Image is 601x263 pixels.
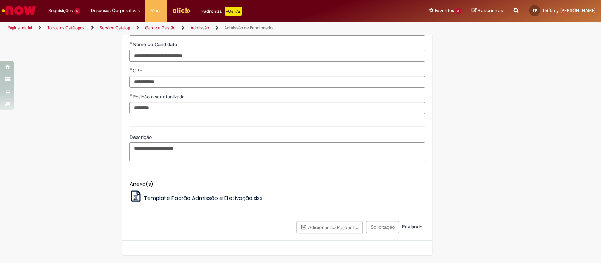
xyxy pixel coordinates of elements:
[533,8,537,13] span: TF
[91,7,140,14] span: Despesas Corporativas
[129,94,132,97] span: Obrigatório Preenchido
[400,224,425,230] span: Enviando...
[129,42,132,44] span: Obrigatório Preenchido
[48,7,73,14] span: Requisições
[190,25,209,31] a: Admissão
[478,7,503,14] span: Rascunhos
[47,25,84,31] a: Todos os Catálogos
[1,4,37,18] img: ServiceNow
[129,68,132,71] span: Obrigatório Preenchido
[150,7,161,14] span: More
[201,7,242,16] div: Padroniza
[224,25,273,31] a: Admissão de Funcionário
[132,67,143,74] span: CPF
[144,194,262,202] span: Template Padrão Admissão e Efetivação.xlsx
[455,8,461,14] span: 3
[129,194,262,202] a: Template Padrão Admissão e Efetivação.xlsx
[8,25,32,31] a: Página inicial
[472,7,503,14] a: Rascunhos
[434,7,454,14] span: Favoritos
[129,76,425,88] input: CPF
[129,102,425,114] input: Posição à ser atualizada
[132,93,186,100] span: Posição à ser atualizada
[74,8,80,14] span: 5
[132,41,178,48] span: Nome do Candidato
[100,25,130,31] a: Service Catalog
[5,22,395,35] ul: Trilhas de página
[145,25,175,31] a: Gente e Gestão
[129,50,425,62] input: Nome do Candidato
[129,181,425,187] h5: Anexo(s)
[225,7,242,16] p: +GenAi
[542,7,596,13] span: Thiffany [PERSON_NAME]
[129,142,425,161] textarea: Descrição
[172,5,191,16] img: click_logo_yellow_360x200.png
[129,134,153,140] span: Descrição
